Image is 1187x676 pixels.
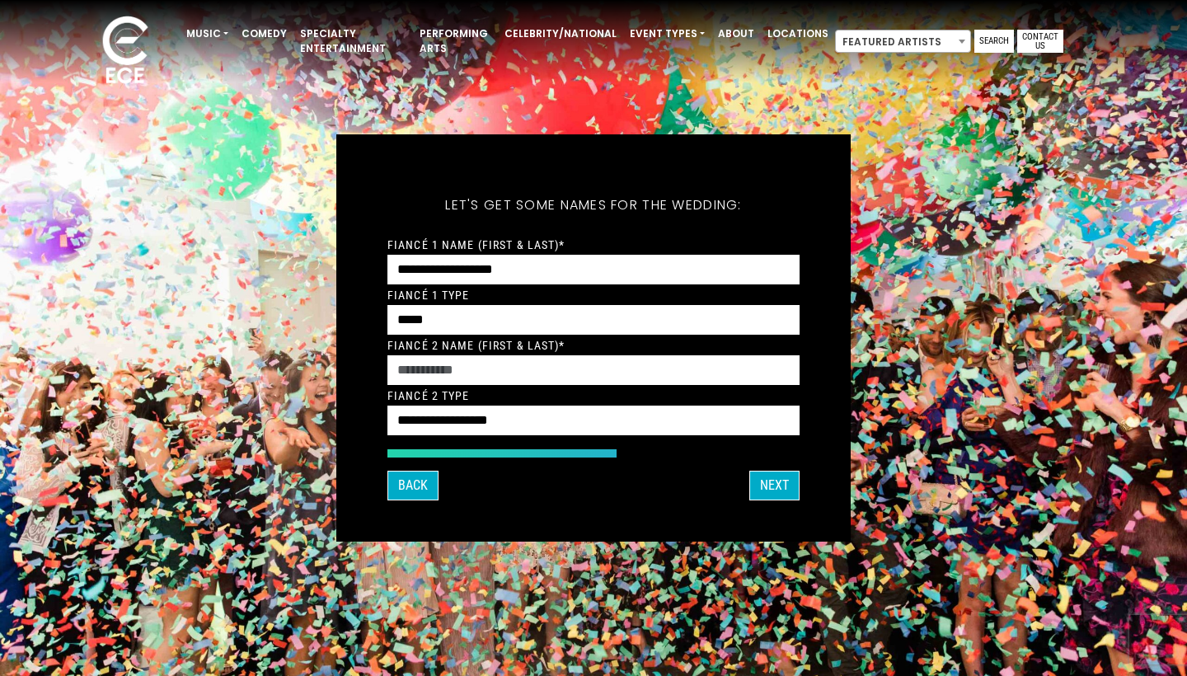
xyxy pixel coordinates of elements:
[84,12,167,92] img: ece_new_logo_whitev2-1.png
[293,20,413,63] a: Specialty Entertainment
[711,20,761,48] a: About
[413,20,498,63] a: Performing Arts
[387,338,565,353] label: Fiancé 2 Name (First & Last)*
[387,288,470,303] label: Fiancé 1 Type
[749,471,800,500] button: Next
[387,388,470,403] label: Fiancé 2 Type
[835,30,971,53] span: Featured Artists
[974,30,1014,53] a: Search
[498,20,623,48] a: Celebrity/National
[387,237,565,252] label: Fiancé 1 Name (First & Last)*
[387,176,800,235] h5: Let's get some names for the wedding:
[623,20,711,48] a: Event Types
[761,20,835,48] a: Locations
[235,20,293,48] a: Comedy
[1017,30,1063,53] a: Contact Us
[387,471,439,500] button: Back
[180,20,235,48] a: Music
[836,31,970,54] span: Featured Artists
